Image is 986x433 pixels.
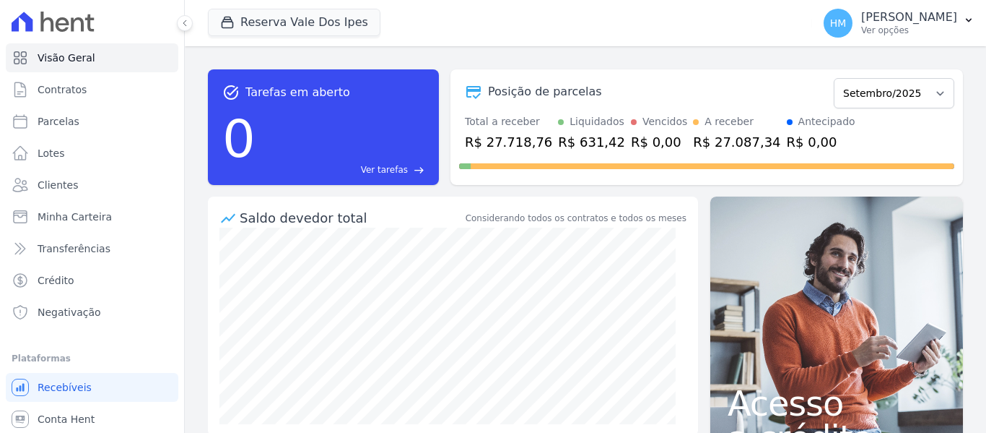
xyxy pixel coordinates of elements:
[6,373,178,402] a: Recebíveis
[465,132,552,152] div: R$ 27.718,76
[361,163,408,176] span: Ver tarefas
[38,380,92,395] span: Recebíveis
[6,139,178,168] a: Lotes
[861,10,957,25] p: [PERSON_NAME]
[466,212,686,225] div: Considerando todos os contratos e todos os meses
[570,114,624,129] div: Liquidados
[6,107,178,136] a: Parcelas
[222,101,256,176] div: 0
[704,114,754,129] div: A receber
[798,114,855,129] div: Antecipado
[261,163,424,176] a: Ver tarefas east
[830,18,847,28] span: HM
[6,234,178,263] a: Transferências
[38,305,101,320] span: Negativação
[6,202,178,231] a: Minha Carteira
[642,114,687,129] div: Vencidos
[631,132,687,152] div: R$ 0,00
[6,75,178,104] a: Contratos
[38,146,65,160] span: Lotes
[240,208,463,228] div: Saldo devedor total
[465,114,552,129] div: Total a receber
[861,25,957,36] p: Ver opções
[38,210,112,224] span: Minha Carteira
[6,171,178,200] a: Clientes
[6,266,178,295] a: Crédito
[414,165,424,176] span: east
[38,51,95,65] span: Visão Geral
[38,82,87,97] span: Contratos
[558,132,625,152] div: R$ 631,42
[728,386,946,421] span: Acesso
[38,412,95,426] span: Conta Hent
[208,9,380,36] button: Reserva Vale Dos Ipes
[38,114,79,129] span: Parcelas
[6,43,178,72] a: Visão Geral
[812,3,986,43] button: HM [PERSON_NAME] Ver opções
[245,84,350,101] span: Tarefas em aberto
[6,298,178,327] a: Negativação
[488,83,602,100] div: Posição de parcelas
[693,132,780,152] div: R$ 27.087,34
[12,350,173,367] div: Plataformas
[38,178,78,192] span: Clientes
[787,132,855,152] div: R$ 0,00
[38,273,74,288] span: Crédito
[222,84,240,101] span: task_alt
[38,241,110,256] span: Transferências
